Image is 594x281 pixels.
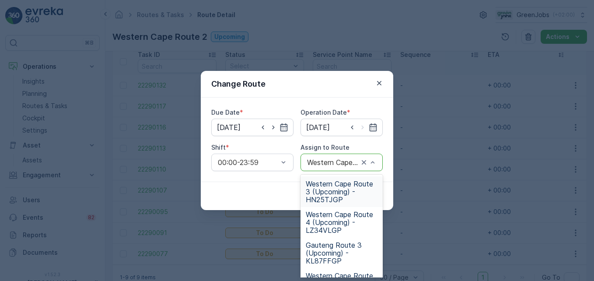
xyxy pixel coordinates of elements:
input: dd/mm/yyyy [211,119,294,136]
span: Western Cape Route 4 (Upcoming) - LZ34VLGP [306,211,377,234]
label: Due Date [211,109,240,116]
span: Western Cape Route 3 (Upcoming) - HN25TJGP [306,180,377,204]
label: Operation Date [300,109,347,116]
span: Gauteng Route 3 (Upcoming) - KL87FFGP [306,241,377,265]
label: Assign to Route [300,144,349,151]
label: Shift [211,144,226,151]
input: dd/mm/yyyy [300,119,383,136]
p: Change Route [211,78,266,90]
